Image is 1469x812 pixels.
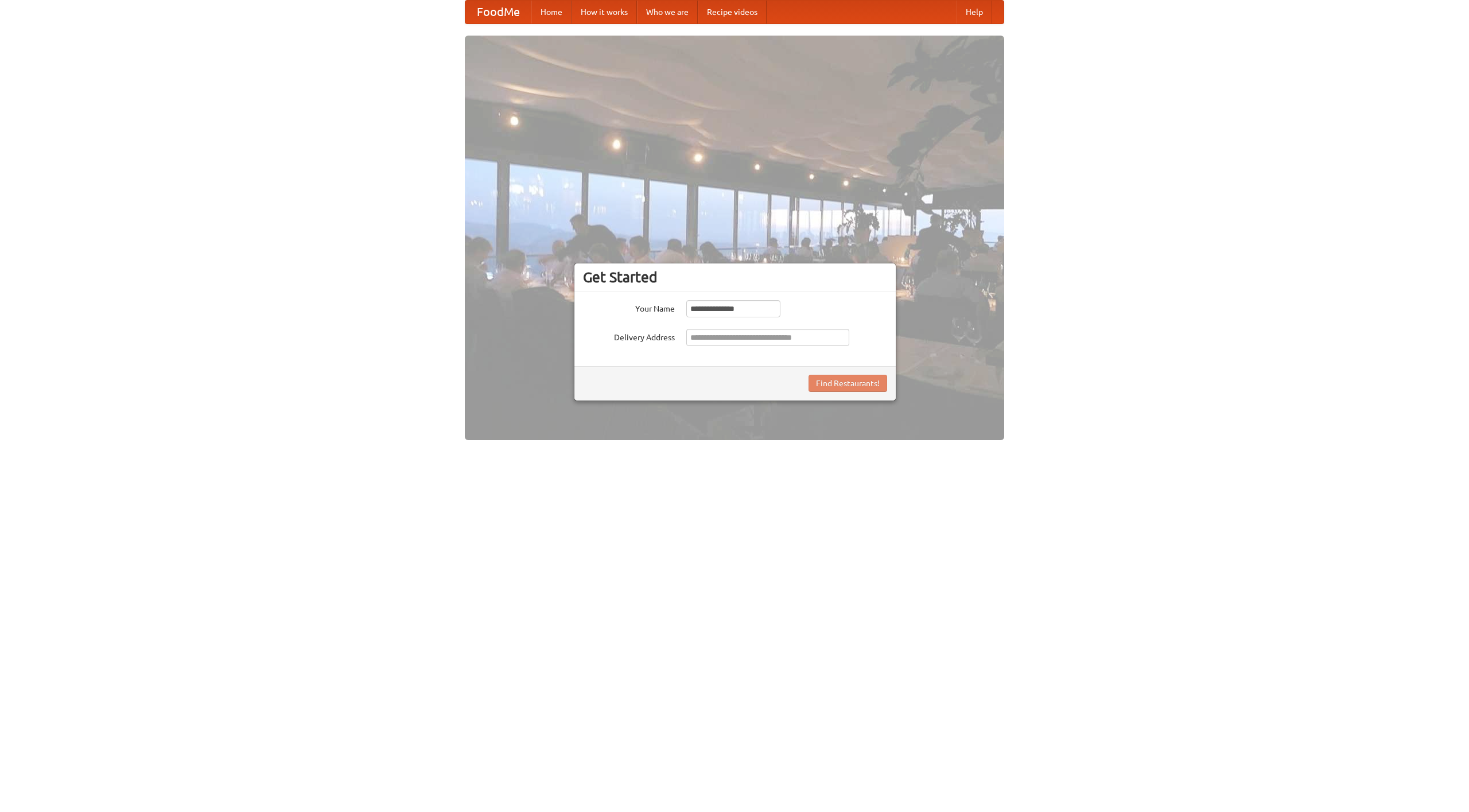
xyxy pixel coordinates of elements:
h3: Get Started [583,269,887,286]
a: Help [957,1,992,24]
button: Find Restaurants! [809,375,887,392]
label: Your Name [583,300,675,314]
label: Delivery Address [583,329,675,343]
a: FoodMe [465,1,531,24]
a: Who we are [637,1,698,24]
a: Home [531,1,572,24]
a: Recipe videos [698,1,767,24]
a: How it works [572,1,637,24]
